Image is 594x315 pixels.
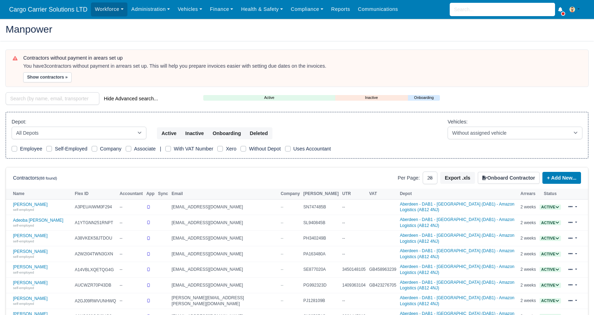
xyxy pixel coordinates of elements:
[519,262,538,277] td: 2 weeks
[341,189,368,199] th: UTR
[400,217,514,228] a: Aberdeen - DAB1 - [GEOGRAPHIC_DATA] (DAB1) - Amazon Logistics (AB12 4NJ)
[237,2,287,16] a: Health & Safety
[13,239,34,243] small: self-employed
[181,127,209,139] button: Inactive
[341,215,368,231] td: --
[540,283,561,288] a: Active
[170,230,279,246] td: [EMAIL_ADDRESS][DOMAIN_NAME]
[368,189,398,199] th: VAT
[73,230,118,246] td: A38VKEK58JTDOU
[540,220,561,225] a: Active
[335,95,408,101] a: Inactive
[302,189,341,199] th: [PERSON_NAME]
[118,277,145,293] td: --
[13,264,71,275] a: [PERSON_NAME] self-employed
[280,252,283,256] span: --
[118,246,145,262] td: --
[6,2,91,16] span: Cargo Carrier Solutions LTD
[160,146,161,152] span: |
[23,55,581,61] h6: Contractors without payment in arears set up
[170,199,279,215] td: [EMAIL_ADDRESS][DOMAIN_NAME]
[13,286,34,290] small: self-employed
[13,249,71,259] a: [PERSON_NAME] self-employed
[519,215,538,231] td: 2 weeks
[542,172,581,184] a: + Add New...
[341,293,368,309] td: --
[448,118,468,126] label: Vehicles:
[20,145,42,153] label: Employee
[170,293,279,309] td: [PERSON_NAME][EMAIL_ADDRESS][PERSON_NAME][DOMAIN_NAME]
[23,63,581,70] div: You have contractors without payment in arrears set up. This will help you prepare invoices easie...
[302,262,341,277] td: SE877020A
[203,95,335,101] a: Active
[540,236,561,241] a: Active
[118,293,145,309] td: --
[368,277,398,293] td: GB423276705
[280,220,283,225] span: --
[13,202,71,212] a: [PERSON_NAME] self-employed
[280,283,283,288] span: --
[519,230,538,246] td: 2 weeks
[157,127,181,139] button: Active
[398,189,519,199] th: Depot
[170,189,279,199] th: Email
[170,277,279,293] td: [EMAIL_ADDRESS][DOMAIN_NAME]
[44,63,47,69] strong: 3
[6,24,588,34] h2: Manpower
[540,267,561,272] a: Active
[6,3,91,16] a: Cargo Carrier Solutions LTD
[39,176,57,180] small: (88 found)
[13,255,34,259] small: self-employed
[280,205,283,209] span: --
[302,215,341,231] td: SL940845B
[540,267,561,272] span: Active
[73,189,118,199] th: Flex ID
[226,145,236,153] label: Xero
[540,220,561,226] span: Active
[13,218,71,228] a: Adeoba [PERSON_NAME] self-employed
[440,172,475,184] button: Export .xls
[13,296,71,306] a: [PERSON_NAME] self-employed
[341,199,368,215] td: --
[6,189,73,199] th: Name
[400,295,514,306] a: Aberdeen - DAB1 - [GEOGRAPHIC_DATA] (DAB1) - Amazon Logistics (AB12 4NJ)
[99,93,163,105] button: Hide Advanced search...
[134,145,156,153] label: Associate
[118,215,145,231] td: --
[400,202,514,213] a: Aberdeen - DAB1 - [GEOGRAPHIC_DATA] (DAB1) - Amazon Logistics (AB12 4NJ)
[170,215,279,231] td: [EMAIL_ADDRESS][DOMAIN_NAME]
[156,189,170,199] th: Sync
[540,298,561,303] span: Active
[302,246,341,262] td: PA163480A
[287,2,327,16] a: Compliance
[302,199,341,215] td: SN747485B
[170,262,279,277] td: [EMAIL_ADDRESS][DOMAIN_NAME]
[100,145,121,153] label: Company
[400,280,514,291] a: Aberdeen - DAB1 - [GEOGRAPHIC_DATA] (DAB1) - Amazon Logistics (AB12 4NJ)
[249,145,280,153] label: Without Depot
[368,262,398,277] td: GB458963239
[400,248,514,259] a: Aberdeen - DAB1 - [GEOGRAPHIC_DATA] (DAB1) - Amazon Logistics (AB12 4NJ)
[540,205,561,209] a: Active
[170,246,279,262] td: [EMAIL_ADDRESS][DOMAIN_NAME]
[55,145,87,153] label: Self-Employed
[354,2,402,16] a: Communications
[279,189,302,199] th: Company
[519,277,538,293] td: 2 weeks
[280,298,283,303] span: --
[519,199,538,215] td: 2 weeks
[174,2,206,16] a: Vehicles
[73,277,118,293] td: AUCWZR70P43DB
[13,233,71,243] a: [PERSON_NAME] self-employed
[13,302,34,306] small: self-employed
[519,189,538,199] th: Arrears
[73,246,118,262] td: A2W2I04TWN3GXN
[118,199,145,215] td: --
[540,252,561,256] a: Active
[245,127,272,139] button: Deleted
[302,230,341,246] td: PH340249B
[127,2,174,16] a: Administration
[13,223,34,227] small: self-employed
